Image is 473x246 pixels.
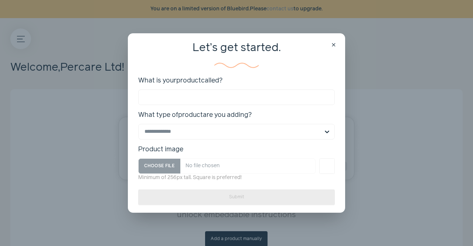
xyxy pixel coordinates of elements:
[138,110,335,120] span: What type of product are you adding?
[329,40,339,50] button: close
[138,174,316,182] p: Minimum of 256px tall. Square is preferred!
[138,76,335,85] span: What is your product called?
[138,41,335,71] div: Let’s get started.
[138,90,335,105] input: What is yourproductcalled?
[144,124,320,139] input: What type ofproductare you adding?
[331,42,337,48] span: close
[138,145,335,154] div: Product image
